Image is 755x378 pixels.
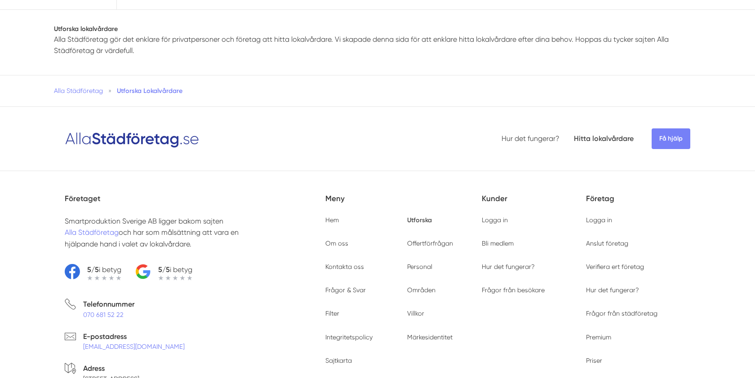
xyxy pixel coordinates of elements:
a: Kontakta oss [325,263,364,270]
p: i betyg [158,264,192,275]
a: Märkesidentitet [407,334,453,341]
p: Alla Städföretag gör det enklare för privatpersoner och företag att hitta lokalvårdare. Vi skapad... [54,34,701,57]
img: Logotyp Alla Städföretag [65,129,200,149]
a: Hitta lokalvårdare [574,134,634,143]
a: Frågor från besökare [482,286,545,294]
a: Integritetspolicy [325,334,373,341]
h5: Företag [586,193,690,215]
a: Sajtkarta [325,357,352,364]
a: Hur det fungerar? [482,263,535,270]
nav: Breadcrumb [54,86,701,95]
a: Premium [586,334,611,341]
a: Personal [407,263,432,270]
a: Utforska [407,216,432,224]
a: Utforska Lokalvårdare [117,87,182,95]
a: Frågor från städföretag [586,310,657,317]
strong: 5/5 [158,265,170,274]
p: Smartproduktion Sverige AB ligger bakom sajten och har som målsättning att vara en hjälpande hand... [65,215,266,250]
a: Hem [325,216,339,224]
strong: 5/5 [87,265,99,274]
a: 5/5i betyg [136,264,192,281]
a: Hur det fungerar? [502,134,560,143]
h1: Utforska lokalvårdare [54,24,701,33]
a: Anslut företag [586,240,628,247]
a: 070 681 52 22 [83,311,124,318]
a: Filter [325,310,339,317]
p: Adress [83,363,139,374]
span: Få hjälp [652,128,690,149]
a: Villkor [407,310,424,317]
svg: Telefon [65,299,76,310]
h5: Kunder [482,193,586,215]
a: Bli medlem [482,240,514,247]
a: Frågor & Svar [325,286,366,294]
a: Priser [586,357,602,364]
a: Områden [407,286,435,294]
a: 5/5i betyg [65,264,121,281]
a: Logga in [586,216,612,224]
a: [EMAIL_ADDRESS][DOMAIN_NAME] [83,343,185,350]
p: Telefonnummer [83,299,134,310]
p: E-postadress [83,331,185,342]
a: Alla Städföretag [54,87,103,94]
h5: Företaget [65,193,325,215]
a: Logga in [482,216,508,224]
a: Alla Städföretag [65,228,119,237]
a: Offertförfrågan [407,240,453,247]
a: Hur det fungerar? [586,286,639,294]
a: Verifiera ert företag [586,263,644,270]
a: Om oss [325,240,348,247]
p: i betyg [87,264,121,275]
span: » [108,86,111,95]
h5: Meny [325,193,482,215]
